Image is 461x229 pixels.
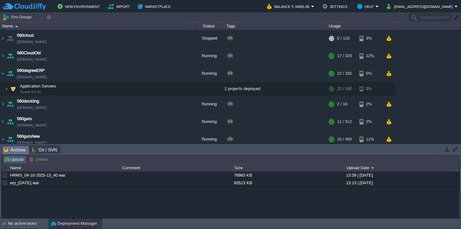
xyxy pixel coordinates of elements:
div: 76963 KB [232,172,344,179]
span: [DOMAIN_NAME] [17,104,47,111]
div: Tags [225,22,327,30]
a: 560guru [17,116,32,122]
div: 2 projects deployed [224,82,327,95]
img: AMDAwAAAACH5BAEAAAAALAAAAAABAAEAAAICRAEAOw== [4,82,8,95]
div: No active tasks [8,218,48,229]
button: [EMAIL_ADDRESS][DOMAIN_NAME] [387,3,455,10]
span: Tomcat 9.0.91 [20,90,41,94]
a: 560guruNew [17,133,40,140]
img: AMDAwAAAACH5BAEAAAAALAAAAAABAAEAAAICRAEAOw== [9,82,18,95]
div: 22 / 192 [337,82,352,95]
img: AMDAwAAAACH5BAEAAAAALAAAAAABAAEAAAICRAEAOw== [6,95,15,113]
button: Deployment Manager [51,220,97,227]
div: 63513 KB [232,179,344,187]
span: Application Servers [19,83,57,89]
a: 560degreeERP [17,67,45,74]
div: 17 / 320 [337,47,352,65]
div: Size [233,164,344,172]
div: Name [9,164,120,172]
div: 11 / 512 [337,113,352,130]
img: AMDAwAAAACH5BAEAAAAALAAAAAABAAEAAAICRAEAOw== [0,113,5,130]
img: AMDAwAAAACH5BAEAAAAALAAAAAABAAEAAAICRAEAOw== [6,113,15,130]
button: Settings [322,3,349,10]
button: Help [357,3,376,10]
div: 2 / 16 [337,95,347,113]
span: Git / SVN [32,146,57,154]
button: Import [108,3,132,10]
button: Marketplace [138,3,173,10]
div: Running [192,131,224,148]
a: 560dockling [17,98,39,104]
a: erp_[DATE].war [10,180,39,185]
a: 560cloud [17,32,34,39]
button: Env Groups [2,13,34,22]
img: AMDAwAAAACH5BAEAAAAALAAAAAABAAEAAAICRAEAOw== [0,30,5,47]
div: 22 / 192 [337,65,352,82]
div: 15 / 450 [337,131,352,148]
div: 5% [360,82,380,95]
img: AMDAwAAAACH5BAEAAAAALAAAAAABAAEAAAICRAEAOw== [6,131,15,148]
img: AMDAwAAAACH5BAEAAAAALAAAAAABAAEAAAICRAEAOw== [0,65,5,82]
div: Name [1,22,192,30]
a: 560CloudOld [17,50,41,56]
div: Stopped [192,30,224,47]
div: Running [192,95,224,113]
span: Archive [4,146,26,154]
div: 11% [360,131,380,148]
a: [DOMAIN_NAME] [17,122,47,128]
img: AMDAwAAAACH5BAEAAAAALAAAAAABAAEAAAICRAEAOw== [6,65,15,82]
div: 2% [360,113,380,130]
button: Balance ₹-34691.00 [267,3,311,10]
img: AMDAwAAAACH5BAEAAAAALAAAAAABAAEAAAICRAEAOw== [0,47,5,65]
div: 12% [360,47,380,65]
div: Comment [121,164,232,172]
a: [DOMAIN_NAME] [17,140,47,146]
div: Running [192,65,224,82]
a: [DOMAIN_NAME] [17,39,47,45]
button: Upload [4,156,25,162]
img: AMDAwAAAACH5BAEAAAAALAAAAAABAAEAAAICRAEAOw== [0,131,5,148]
img: CloudJiffy [2,3,46,11]
div: 13:39 | [DATE] [344,172,456,179]
a: [DOMAIN_NAME] [17,74,47,80]
div: 2% [360,95,380,113]
a: [DOMAIN_NAME] [17,56,47,63]
div: Status [193,22,224,30]
button: Delete [29,156,49,162]
button: New Environment [58,3,102,10]
img: AMDAwAAAACH5BAEAAAAALAAAAAABAAEAAAICRAEAOw== [6,30,15,47]
div: 3% [360,30,380,47]
img: AMDAwAAAACH5BAEAAAAALAAAAAABAAEAAAICRAEAOw== [0,95,5,113]
div: 13:13 | [DATE] [344,179,456,187]
div: Running [192,47,224,65]
a: HRMS_04-10-2025-13_40.war [10,173,65,178]
div: Upload Date [345,164,456,172]
a: Application ServersTomcat 9.0.91 [19,84,57,88]
img: AMDAwAAAACH5BAEAAAAALAAAAAABAAEAAAICRAEAOw== [6,47,15,65]
div: Usage [327,22,395,30]
div: 0 / 120 [337,30,350,47]
div: Running [192,113,224,130]
div: 5% [360,65,380,82]
img: AMDAwAAAACH5BAEAAAAALAAAAAABAAEAAAICRAEAOw== [15,26,18,27]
